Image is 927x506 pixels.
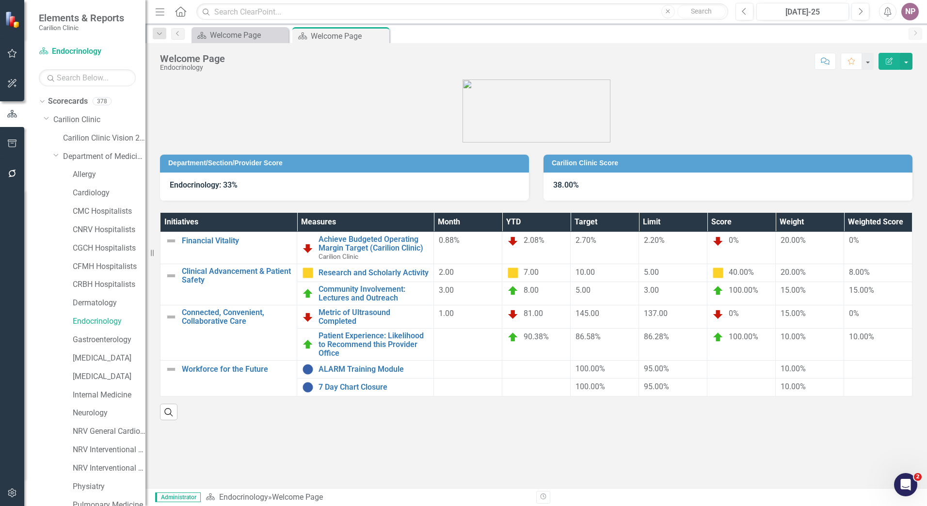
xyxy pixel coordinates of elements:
a: Carilion Clinic Vision 2025 Scorecard [63,133,145,144]
img: Not Defined [165,270,177,282]
a: Cardiology [73,188,145,199]
img: On Target [712,285,724,297]
img: Below Plan [712,308,724,320]
img: On Target [302,339,314,350]
span: 86.58% [575,332,601,341]
a: ALARM Training Module [319,365,429,374]
span: 100.00% [575,382,605,391]
a: Research and Scholarly Activity [319,269,429,277]
img: Not Defined [165,311,177,323]
img: Below Plan [712,235,724,247]
td: Double-Click to Edit Right Click for Context Menu [297,264,434,282]
span: 5.00 [644,268,659,277]
span: 15.00% [781,285,806,295]
span: 40.00% [729,268,754,277]
span: 15.00% [781,309,806,318]
td: Double-Click to Edit Right Click for Context Menu [297,282,434,305]
a: NRV General Cardiology [73,426,145,437]
a: CGCH Hospitalists [73,243,145,254]
a: Clinical Advancement & Patient Safety [182,267,292,284]
a: Physiatry [73,481,145,492]
iframe: Intercom live chat [894,473,917,496]
div: [DATE]-25 [760,6,846,18]
a: Welcome Page [194,29,286,41]
span: 145.00 [575,309,599,318]
div: » [206,492,529,503]
span: 100.00% [729,285,758,295]
td: Double-Click to Edit Right Click for Context Menu [160,232,297,264]
img: On Target [507,285,519,297]
span: 86.28% [644,332,669,341]
input: Search ClearPoint... [196,3,728,20]
span: 20.00% [781,268,806,277]
span: 10.00% [781,332,806,341]
span: 20.00% [781,236,806,245]
span: 8.00% [849,268,870,277]
td: Double-Click to Edit Right Click for Context Menu [297,379,434,396]
span: 10.00 [575,268,595,277]
span: 8.00 [524,285,539,295]
div: Welcome Page [311,30,387,42]
a: Internal Medicine [73,390,145,401]
span: 0% [729,309,739,318]
a: Achieve Budgeted Operating Margin Target (Carilion Clinic) [319,235,429,252]
a: Neurology [73,408,145,419]
img: Caution [507,267,519,279]
a: Workforce for the Future [182,365,292,374]
img: On Target [507,332,519,343]
a: Gastroenterology [73,334,145,346]
button: Search [677,5,726,18]
a: Connected, Convenient, Collaborative Care [182,308,292,325]
a: Community Involvement: Lectures and Outreach [319,285,429,302]
a: CFMH Hospitalists [73,261,145,272]
strong: Endocrinology: 33% [170,180,238,190]
a: NRV Interventional Cardiology [73,444,145,456]
button: NP [901,3,919,20]
span: 0% [849,309,859,318]
span: 3.00 [644,285,659,295]
div: Welcome Page [160,53,225,64]
a: CNRV Hospitalists [73,224,145,236]
img: Caution [302,267,314,279]
span: 2.08% [524,236,544,245]
input: Search Below... [39,69,136,86]
span: 2.70% [575,236,596,245]
a: Allergy [73,169,145,180]
span: 0% [729,236,739,245]
a: Dermatology [73,298,145,309]
img: Not Defined [165,364,177,375]
img: carilion%20clinic%20logo%202.0.png [463,79,610,142]
h3: Department/Section/Provider Score [168,159,524,167]
span: 100.00% [575,364,605,373]
a: CRBH Hospitalists [73,279,145,290]
span: 5.00 [575,285,591,295]
span: 10.00% [849,332,874,341]
h3: Carilion Clinic Score [552,159,908,167]
a: [MEDICAL_DATA] [73,371,145,382]
td: Double-Click to Edit Right Click for Context Menu [160,264,297,305]
div: 378 [93,97,112,106]
span: 2 [914,473,922,481]
span: 3.00 [439,285,454,295]
td: Double-Click to Edit Right Click for Context Menu [297,305,434,329]
span: 10.00% [781,364,806,373]
img: Below Plan [302,242,314,254]
span: 90.38% [524,332,549,342]
span: 1.00 [439,309,454,318]
td: Double-Click to Edit Right Click for Context Menu [160,361,297,396]
a: Patient Experience: Likelihood to Recommend this Provider Office [319,332,429,357]
a: [MEDICAL_DATA] [73,353,145,364]
img: No Information [302,381,314,393]
span: 81.00 [524,309,543,318]
span: Search [691,7,712,15]
a: Endocrinology [219,492,268,502]
span: 7.00 [524,268,539,277]
img: On Target [302,288,314,300]
div: Welcome Page [272,492,323,502]
span: Carilion Clinic [319,253,358,260]
img: ClearPoint Strategy [5,11,22,28]
span: 0.88% [439,236,460,245]
span: 0% [849,236,859,245]
span: 100.00% [729,332,758,342]
span: 137.00 [644,309,668,318]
